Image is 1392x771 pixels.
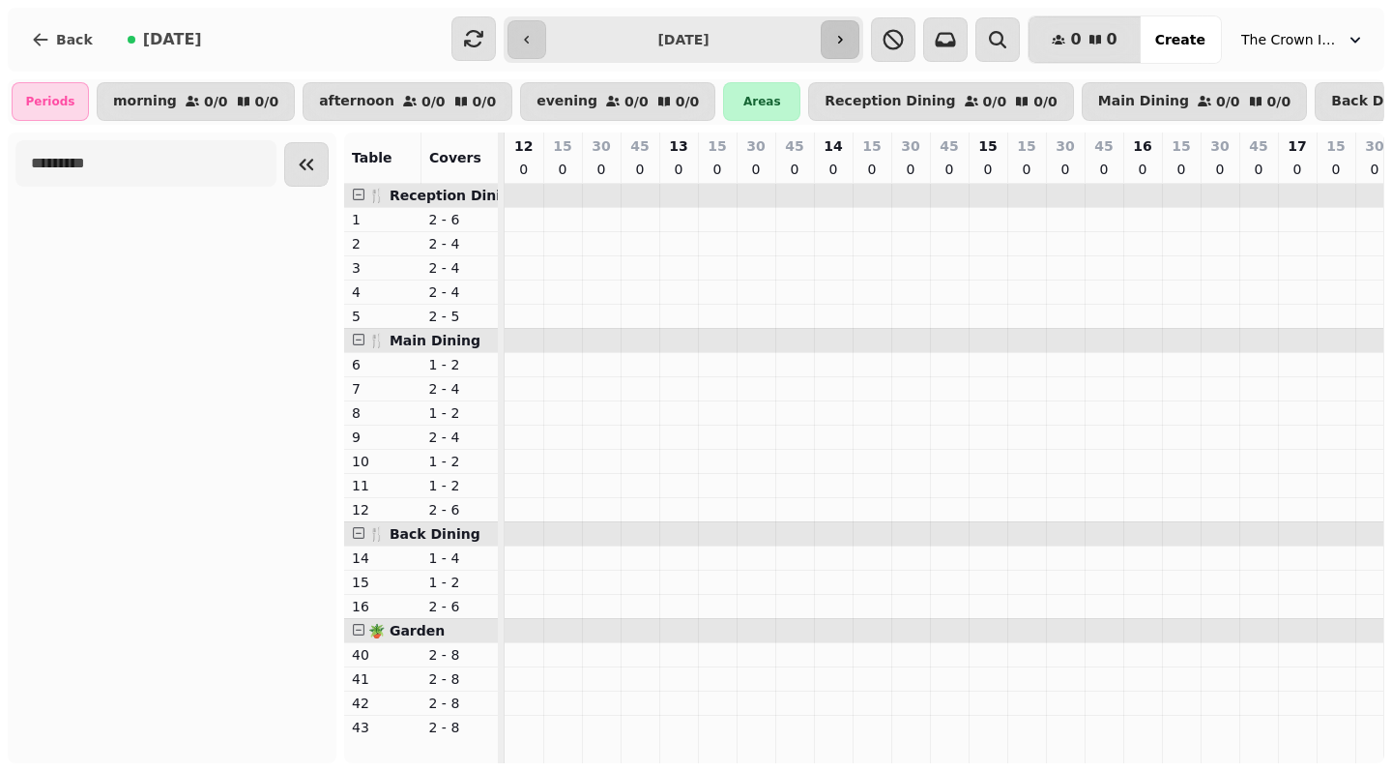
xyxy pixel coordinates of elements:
[352,210,414,229] p: 1
[352,234,414,253] p: 2
[368,188,520,203] span: 🍴 Reception Dining
[632,160,648,179] p: 0
[429,428,491,447] p: 2 - 4
[1133,136,1151,156] p: 16
[1017,136,1035,156] p: 15
[864,160,880,179] p: 0
[352,307,414,326] p: 5
[429,573,491,592] p: 1 - 2
[1058,160,1073,179] p: 0
[368,333,480,348] span: 🍴 Main Dining
[1140,16,1221,63] button: Create
[368,623,445,638] span: 🪴 Garden
[1212,160,1228,179] p: 0
[862,136,881,156] p: 15
[676,95,700,108] p: 0 / 0
[1290,160,1305,179] p: 0
[710,160,725,179] p: 0
[983,95,1007,108] p: 0 / 0
[1326,136,1345,156] p: 15
[555,160,570,179] p: 0
[429,379,491,399] p: 2 - 4
[352,549,414,568] p: 14
[1288,136,1306,156] p: 17
[1135,160,1150,179] p: 0
[787,160,802,179] p: 0
[723,82,800,121] div: Areas
[143,32,202,47] span: [DATE]
[429,597,491,616] p: 2 - 6
[284,142,329,187] button: Collapse sidebar
[368,526,480,542] span: 🍴 Back Dining
[352,476,414,495] p: 11
[429,500,491,519] p: 2 - 6
[514,136,533,156] p: 12
[421,95,446,108] p: 0 / 0
[785,136,803,156] p: 45
[429,669,491,689] p: 2 - 8
[113,94,177,109] p: morning
[352,597,414,616] p: 16
[429,403,491,423] p: 1 - 2
[352,718,414,737] p: 43
[1230,22,1377,57] button: The Crown Inn
[429,645,491,665] p: 2 - 8
[1328,160,1344,179] p: 0
[1082,82,1307,121] button: Main Dining0/00/0
[204,95,228,108] p: 0 / 0
[319,94,394,109] p: afternoon
[978,136,997,156] p: 15
[352,379,414,399] p: 7
[1365,136,1383,156] p: 30
[594,160,609,179] p: 0
[352,428,414,447] p: 9
[630,136,649,156] p: 45
[553,136,571,156] p: 15
[1056,136,1074,156] p: 30
[352,355,414,374] p: 6
[429,150,481,165] span: Covers
[980,160,996,179] p: 0
[12,82,89,121] div: Periods
[669,136,687,156] p: 13
[671,160,686,179] p: 0
[592,136,610,156] p: 30
[429,234,491,253] p: 2 - 4
[429,307,491,326] p: 2 - 5
[1241,30,1338,49] span: The Crown Inn
[352,694,414,713] p: 42
[1096,160,1112,179] p: 0
[352,150,392,165] span: Table
[1029,16,1140,63] button: 00
[746,136,765,156] p: 30
[429,549,491,568] p: 1 - 4
[352,669,414,689] p: 41
[1172,136,1190,156] p: 15
[1267,95,1291,108] p: 0 / 0
[1107,32,1117,47] span: 0
[1251,160,1266,179] p: 0
[352,403,414,423] p: 8
[1019,160,1034,179] p: 0
[352,573,414,592] p: 15
[429,258,491,278] p: 2 - 4
[520,82,715,121] button: evening0/00/0
[429,718,491,737] p: 2 - 8
[1174,160,1189,179] p: 0
[255,95,279,108] p: 0 / 0
[808,82,1073,121] button: Reception Dining0/00/0
[824,136,842,156] p: 14
[303,82,512,121] button: afternoon0/00/0
[940,136,958,156] p: 45
[352,645,414,665] p: 40
[901,136,919,156] p: 30
[942,160,957,179] p: 0
[112,16,217,63] button: [DATE]
[56,33,93,46] span: Back
[429,476,491,495] p: 1 - 2
[97,82,295,121] button: morning0/00/0
[1367,160,1382,179] p: 0
[429,355,491,374] p: 1 - 2
[624,95,649,108] p: 0 / 0
[352,282,414,302] p: 4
